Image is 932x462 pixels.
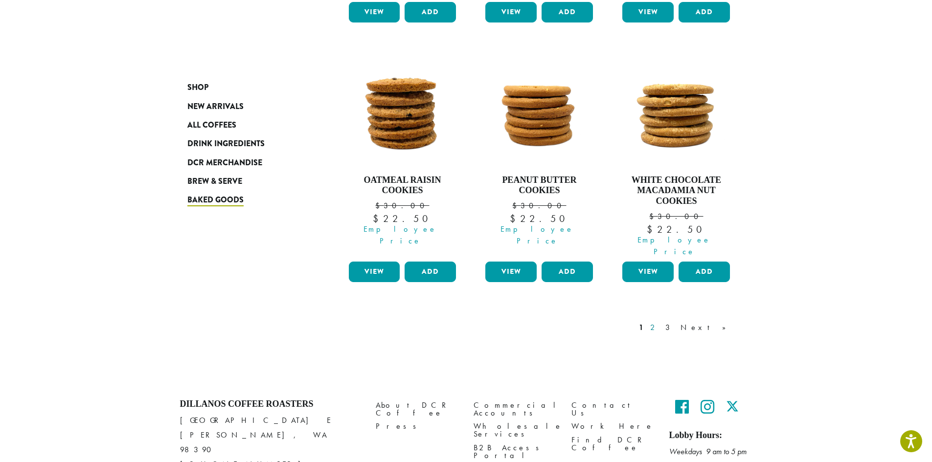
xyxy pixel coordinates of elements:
a: Press [376,420,459,433]
span: Shop [187,82,208,94]
a: Brew & Serve [187,172,305,191]
span: Employee Price [342,223,459,247]
button: Add [542,2,593,22]
bdi: 22.50 [373,212,432,225]
bdi: 30.00 [512,200,566,211]
span: Employee Price [616,234,732,258]
a: All Coffees [187,116,305,134]
a: 1 [637,322,645,333]
bdi: 22.50 [647,223,706,236]
img: Peanut-Butter-Cookie-Side-View-White-Background.png [483,55,595,167]
a: 3 [663,322,676,333]
h4: Peanut Butter Cookies [483,175,595,196]
a: Shop [187,78,305,97]
a: Find DCR Coffee [571,433,655,454]
a: Work Here [571,420,655,433]
a: View [485,2,537,22]
span: Baked Goods [187,194,244,206]
img: White-Chocolate-Macadamia-Nut-Side-View-White-Background.png [620,55,732,167]
bdi: 30.00 [375,200,429,211]
span: All Coffees [187,119,236,132]
a: White Chocolate Macadamia Nut Cookies $30.00 Employee Price [620,55,732,258]
a: Drink Ingredients [187,134,305,153]
a: Next » [679,322,735,333]
button: Add [679,262,730,282]
span: $ [373,212,383,225]
button: Add [405,2,456,22]
button: Add [405,262,456,282]
span: New Arrivals [187,101,244,113]
a: View [349,262,400,282]
a: 2 [648,322,660,333]
span: $ [375,200,384,211]
span: Drink Ingredients [187,138,265,150]
a: View [622,262,674,282]
a: Commercial Accounts [474,399,557,420]
a: Oatmeal Raisin Cookies $30.00 Employee Price [346,55,459,258]
h4: Oatmeal Raisin Cookies [346,175,459,196]
em: Weekdays 9 am to 5 pm [669,446,747,457]
a: DCR Merchandise [187,154,305,172]
a: Contact Us [571,399,655,420]
span: $ [510,212,520,225]
button: Add [679,2,730,22]
a: Baked Goods [187,191,305,209]
a: View [622,2,674,22]
a: B2B Access Portal [474,441,557,462]
span: $ [649,211,658,221]
h5: Lobby Hours: [669,430,752,441]
a: View [485,262,537,282]
bdi: 22.50 [510,212,569,225]
a: New Arrivals [187,97,305,115]
span: Employee Price [479,223,595,247]
span: DCR Merchandise [187,157,262,169]
button: Add [542,262,593,282]
bdi: 30.00 [649,211,703,221]
img: Outmeal-Raisin-Cookie-Side-View-White-Background.png [346,55,458,167]
h4: Dillanos Coffee Roasters [180,399,361,410]
span: $ [647,223,657,236]
h4: White Chocolate Macadamia Nut Cookies [620,175,732,207]
a: Wholesale Services [474,420,557,441]
a: View [349,2,400,22]
span: Brew & Serve [187,176,242,188]
a: About DCR Coffee [376,399,459,420]
a: Peanut Butter Cookies $30.00 Employee Price [483,55,595,258]
span: $ [512,200,521,211]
